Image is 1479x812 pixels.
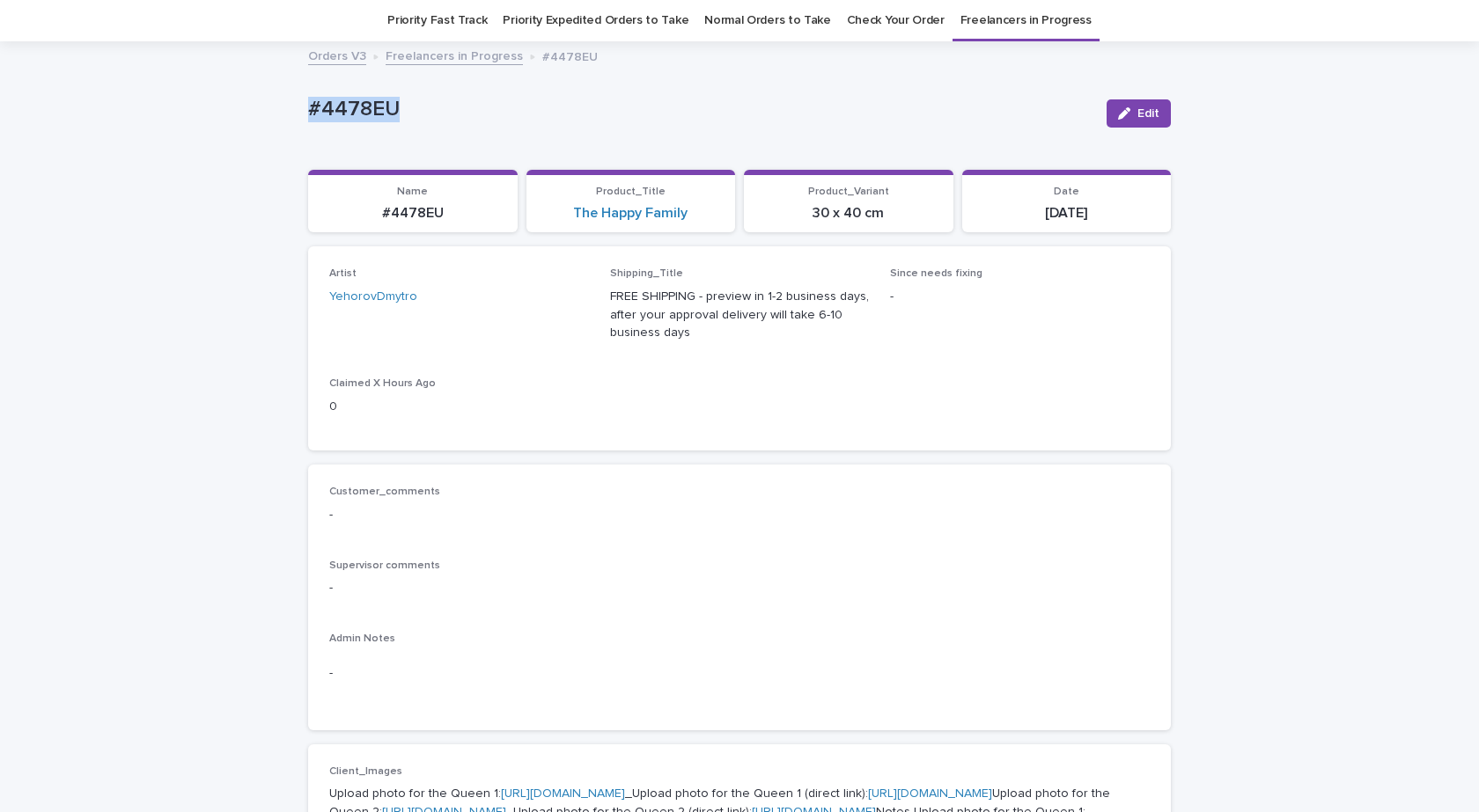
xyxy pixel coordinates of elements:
[808,187,889,197] span: Product_Variant
[329,288,417,306] a: YehorovDmytro
[319,205,507,222] p: #4478EU
[573,205,688,222] a: The Happy Family
[596,187,666,197] span: Product_Title
[397,187,428,197] span: Name
[1137,107,1159,120] span: Edit
[1107,99,1171,128] button: Edit
[754,205,943,222] p: 30 x 40 cm
[329,506,1150,524] p: -
[868,787,992,800] a: [URL][DOMAIN_NAME]
[329,560,440,571] span: Supervisor comments
[501,787,625,800] a: [URL][DOMAIN_NAME]
[329,633,395,644] span: Admin Notes
[329,579,1150,597] p: -
[329,378,436,389] span: Claimed X Hours Ago
[329,486,440,497] span: Customer_comments
[329,664,1150,683] p: -
[308,97,1093,122] p: #4478EU
[1054,187,1079,197] span: Date
[386,45,523,65] a: Freelancers in Progress
[610,288,870,342] p: FREE SHIPPING - preview in 1-2 business days, after your approval delivery will take 6-10 busines...
[329,398,589,416] p: 0
[610,268,683,279] span: Shipping_Title
[542,46,598,65] p: #4478EU
[890,268,982,279] span: Since needs fixing
[329,766,402,777] span: Client_Images
[890,288,1150,306] p: -
[973,205,1161,222] p: [DATE]
[329,268,357,279] span: Artist
[308,45,366,65] a: Orders V3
